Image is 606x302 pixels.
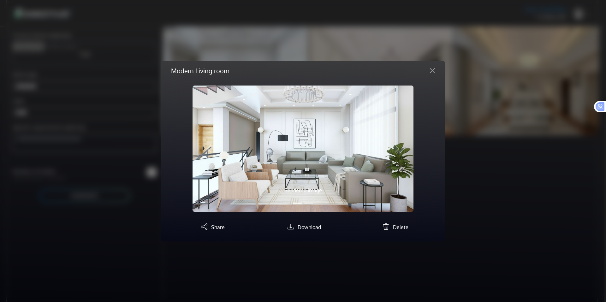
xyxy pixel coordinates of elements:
[380,222,408,231] button: Delete
[393,224,408,230] span: Delete
[425,66,440,76] button: Close
[193,86,413,212] img: homestyler-20250915-1-zqupwe.jpg
[293,199,302,207] button: Slide 1
[211,224,225,230] span: Share
[304,199,313,207] button: Slide 2
[226,187,380,194] p: Rendered image
[171,66,229,75] h5: Modern Living room
[199,224,225,230] a: Share
[298,224,321,230] span: Download
[285,224,321,230] a: Download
